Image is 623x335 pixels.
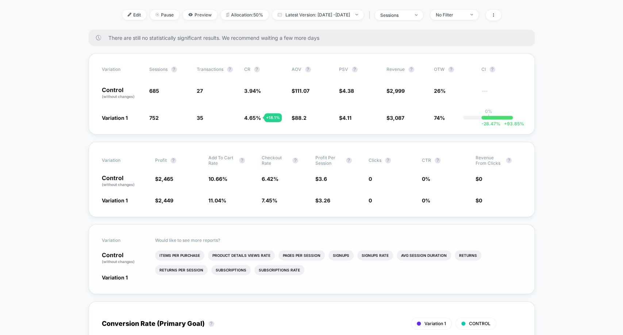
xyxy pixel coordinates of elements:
span: 2,999 [390,88,405,94]
div: + 18.1 % [264,113,282,122]
span: 4.65 % [244,115,261,121]
span: + [504,121,507,126]
span: Revenue [387,66,405,72]
span: 3.6 [319,176,327,182]
span: 27 [197,88,203,94]
button: ? [208,321,214,327]
span: 685 [149,88,159,94]
span: Sessions [149,66,168,72]
span: $ [315,197,330,203]
span: $ [387,88,405,94]
span: 0 % [422,197,430,203]
span: (without changes) [102,259,135,264]
img: end [415,14,418,16]
span: 88.2 [295,115,307,121]
span: $ [475,197,482,203]
li: Signups Rate [357,250,393,260]
span: $ [315,176,327,182]
button: ? [171,66,177,72]
span: 2,449 [158,197,173,203]
span: 0 [369,197,372,203]
span: 0 [478,197,482,203]
span: 2,465 [158,176,173,182]
span: CI [481,66,522,72]
span: 3.94 % [244,88,261,94]
span: Latest Version: [DATE] - [DATE] [272,10,364,20]
li: Pages Per Session [278,250,325,260]
li: Avg Session Duration [397,250,451,260]
span: CTR [422,157,431,163]
span: 0 [369,176,372,182]
li: Returns Per Session [155,265,208,275]
span: 11.04 % [208,197,226,203]
button: ? [489,66,495,72]
span: CONTROL [469,321,491,326]
span: $ [155,176,173,182]
li: Returns [455,250,481,260]
button: ? [170,157,176,163]
span: CR [244,66,250,72]
p: Would like to see more reports? [155,237,522,243]
span: Checkout Rate [262,155,289,166]
img: end [355,14,358,15]
li: Signups [328,250,354,260]
span: OTW [434,66,474,72]
p: Control [102,175,148,187]
span: 752 [149,115,159,121]
button: ? [292,157,298,163]
span: 26% [434,88,446,94]
span: Variation [102,66,142,72]
span: Edit [122,10,146,20]
span: Variation 1 [424,321,446,326]
li: Product Details Views Rate [208,250,275,260]
span: Add To Cart Rate [208,155,235,166]
span: Variation 1 [102,197,128,203]
span: Variation [102,155,142,166]
button: ? [239,157,245,163]
span: Allocation: 50% [221,10,269,20]
span: 0 [478,176,482,182]
span: 74% [434,115,445,121]
img: end [155,13,159,16]
span: | [367,10,375,20]
span: AOV [292,66,301,72]
span: Preview [183,10,217,20]
span: 7.45 % [262,197,277,203]
span: 10.66 % [208,176,227,182]
span: There are still no statistically significant results. We recommend waiting a few more days [108,35,520,41]
li: Items Per Purchase [155,250,204,260]
span: Profit Per Session [315,155,342,166]
span: Clicks [369,157,381,163]
span: $ [387,115,404,121]
p: 0% [485,109,492,114]
span: -28.47 % [481,121,500,126]
span: (without changes) [102,94,135,99]
span: 0 % [422,176,430,182]
p: | [488,114,489,119]
p: Control [102,87,142,99]
button: ? [506,157,512,163]
span: PSV [339,66,348,72]
span: Transactions [197,66,223,72]
span: 93.85 % [500,121,524,126]
span: 6.42 % [262,176,278,182]
button: ? [352,66,358,72]
img: rebalance [226,13,229,17]
span: --- [481,89,522,99]
span: $ [292,115,307,121]
img: end [470,14,473,15]
span: $ [292,88,309,94]
span: Variation 1 [102,115,128,121]
span: 4.38 [342,88,354,94]
span: $ [339,115,351,121]
span: Pause [150,10,179,20]
span: 4.11 [342,115,351,121]
button: ? [448,66,454,72]
span: Variation [102,237,142,243]
span: 3.26 [319,197,330,203]
span: $ [339,88,354,94]
div: sessions [380,12,409,18]
img: calendar [278,13,282,16]
span: Profit [155,157,167,163]
button: ? [408,66,414,72]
